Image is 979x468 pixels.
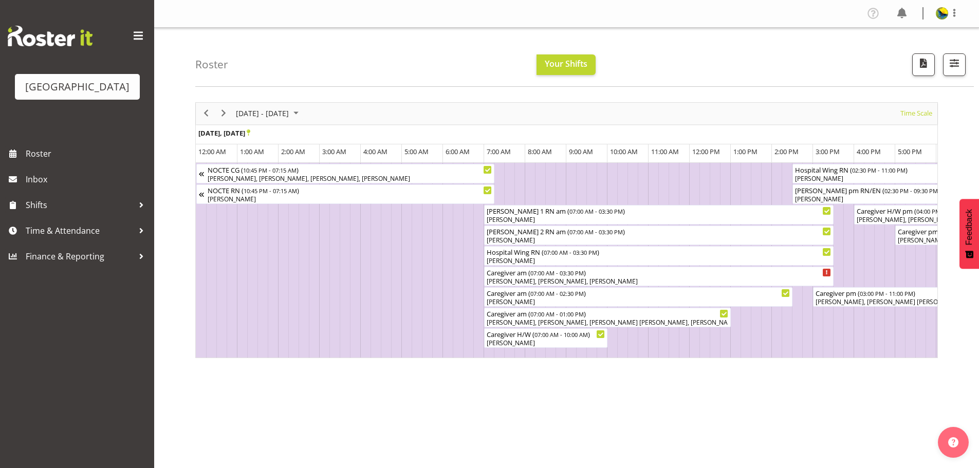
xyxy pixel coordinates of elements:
[243,166,297,174] span: 10:45 PM - 07:15 AM
[484,287,792,307] div: Caregiver am Begin From Monday, October 27, 2025 at 7:00:00 AM GMT+13:00 Ends At Monday, October ...
[534,330,588,339] span: 07:00 AM - 10:00 AM
[487,147,511,156] span: 7:00 AM
[487,236,831,245] div: [PERSON_NAME]
[884,186,938,195] span: 02:30 PM - 09:30 PM
[240,147,264,156] span: 1:00 AM
[569,228,623,236] span: 07:00 AM - 03:30 PM
[860,289,913,297] span: 03:00 PM - 11:00 PM
[545,58,587,69] span: Your Shifts
[530,289,584,297] span: 07:00 AM - 02:30 PM
[959,199,979,269] button: Feedback - Show survey
[26,197,134,213] span: Shifts
[965,209,974,245] span: Feedback
[195,59,228,70] h4: Roster
[610,147,638,156] span: 10:00 AM
[530,269,584,277] span: 07:00 AM - 03:30 PM
[774,147,799,156] span: 2:00 PM
[234,107,303,120] button: October 2025
[487,247,831,257] div: Hospital Wing RN ( )
[899,107,933,120] span: Time Scale
[197,103,215,124] div: previous period
[26,249,134,264] span: Finance & Reporting
[196,184,494,204] div: NOCTE RN Begin From Sunday, October 26, 2025 at 10:45:00 PM GMT+13:00 Ends At Monday, October 27,...
[199,107,213,120] button: Previous
[898,147,922,156] span: 5:00 PM
[26,223,134,238] span: Time & Attendance
[196,164,494,183] div: NOCTE CG Begin From Sunday, October 26, 2025 at 10:45:00 PM GMT+13:00 Ends At Monday, October 27,...
[195,102,938,358] div: Timeline Week of October 27, 2025
[484,308,731,327] div: Caregiver am Begin From Monday, October 27, 2025 at 7:00:00 AM GMT+13:00 Ends At Monday, October ...
[217,107,231,120] button: Next
[487,308,728,319] div: Caregiver am ( )
[484,205,834,224] div: Ressie 1 RN am Begin From Monday, October 27, 2025 at 7:00:00 AM GMT+13:00 Ends At Monday, Octobe...
[208,164,492,175] div: NOCTE CG ( )
[537,54,596,75] button: Your Shifts
[487,297,790,307] div: [PERSON_NAME]
[484,226,834,245] div: Ressie 2 RN am Begin From Monday, October 27, 2025 at 7:00:00 AM GMT+13:00 Ends At Monday, Octobe...
[530,310,584,318] span: 07:00 AM - 01:00 PM
[487,256,831,266] div: [PERSON_NAME]
[487,226,831,236] div: [PERSON_NAME] 2 RN am ( )
[857,147,881,156] span: 4:00 PM
[208,195,492,204] div: [PERSON_NAME]
[912,53,935,76] button: Download a PDF of the roster according to the set date range.
[487,267,831,277] div: Caregiver am ( )
[487,288,790,298] div: Caregiver am ( )
[484,328,607,348] div: Caregiver H/W Begin From Monday, October 27, 2025 at 7:00:00 AM GMT+13:00 Ends At Monday, October...
[816,147,840,156] span: 3:00 PM
[484,246,834,266] div: Hospital Wing RN Begin From Monday, October 27, 2025 at 7:00:00 AM GMT+13:00 Ends At Monday, Octo...
[446,147,470,156] span: 6:00 AM
[484,267,834,286] div: Caregiver am Begin From Monday, October 27, 2025 at 7:00:00 AM GMT+13:00 Ends At Monday, October ...
[487,329,605,339] div: Caregiver H/W ( )
[215,103,232,124] div: next period
[528,147,552,156] span: 8:00 AM
[899,107,934,120] button: Time Scale
[363,147,387,156] span: 4:00 AM
[936,7,948,20] img: gemma-hall22491374b5f274993ff8414464fec47f.png
[26,146,149,161] span: Roster
[943,53,966,76] button: Filter Shifts
[235,107,290,120] span: [DATE] - [DATE]
[8,26,93,46] img: Rosterit website logo
[733,147,758,156] span: 1:00 PM
[487,339,605,348] div: [PERSON_NAME]
[487,215,831,224] div: [PERSON_NAME]
[244,186,297,195] span: 10:45 PM - 07:15 AM
[208,174,492,183] div: [PERSON_NAME], [PERSON_NAME], [PERSON_NAME], [PERSON_NAME]
[569,147,593,156] span: 9:00 AM
[198,147,226,156] span: 12:00 AM
[25,79,130,95] div: [GEOGRAPHIC_DATA]
[208,185,492,195] div: NOCTE RN ( )
[651,147,679,156] span: 11:00 AM
[916,207,970,215] span: 04:00 PM - 09:00 PM
[487,205,831,216] div: [PERSON_NAME] 1 RN am ( )
[281,147,305,156] span: 2:00 AM
[322,147,346,156] span: 3:00 AM
[544,248,597,256] span: 07:00 AM - 03:30 PM
[852,166,906,174] span: 02:30 PM - 11:00 PM
[198,128,250,138] span: [DATE], [DATE]
[569,207,623,215] span: 07:00 AM - 03:30 PM
[26,172,149,187] span: Inbox
[232,103,305,124] div: Oct 27 - Nov 02, 2025
[487,277,831,286] div: [PERSON_NAME], [PERSON_NAME], [PERSON_NAME]
[692,147,720,156] span: 12:00 PM
[404,147,429,156] span: 5:00 AM
[948,437,958,447] img: help-xxl-2.png
[487,318,728,327] div: [PERSON_NAME], [PERSON_NAME], [PERSON_NAME] [PERSON_NAME], [PERSON_NAME], [PERSON_NAME], [PERSON_...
